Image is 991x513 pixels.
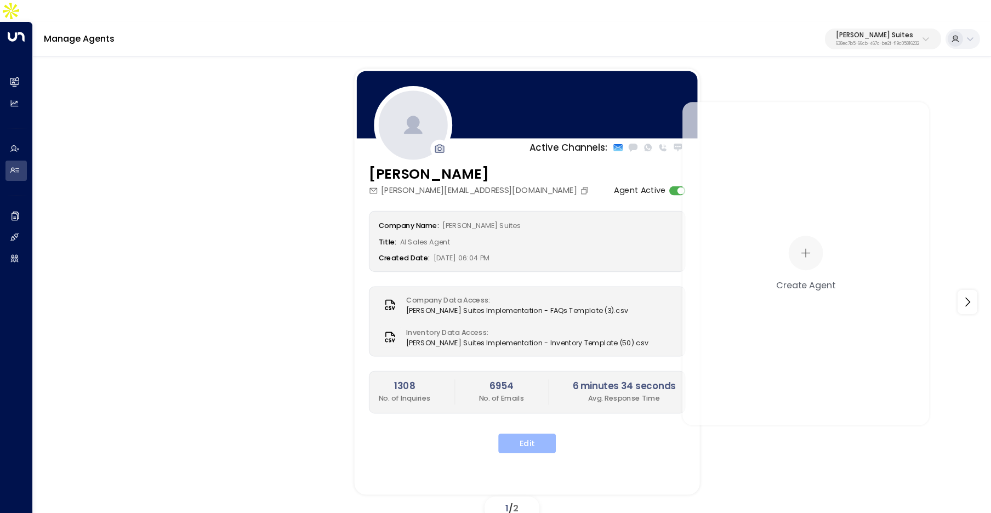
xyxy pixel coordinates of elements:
label: Company Data Access: [406,295,623,305]
label: Created Date: [379,253,430,263]
h2: 1308 [379,379,431,393]
p: Active Channels: [529,140,608,154]
label: Agent Active [614,184,666,196]
span: [PERSON_NAME] Suites Implementation - Inventory Template (50).csv [406,337,648,347]
h2: 6 minutes 34 seconds [573,379,676,393]
p: 638ec7b5-66cb-467c-be2f-f19c05816232 [836,42,919,46]
label: Inventory Data Access: [406,327,643,337]
div: Create Agent [776,278,835,291]
h3: [PERSON_NAME] [369,163,592,184]
span: [PERSON_NAME] Suites Implementation - FAQs Template (3).csv [406,305,628,316]
p: Avg. Response Time [573,393,676,403]
button: [PERSON_NAME] Suites638ec7b5-66cb-467c-be2f-f19c05816232 [825,29,941,49]
p: No. of Emails [479,393,524,403]
label: Title: [379,237,397,247]
span: [DATE] 06:04 PM [434,253,489,263]
span: [PERSON_NAME] Suites [442,220,521,230]
div: [PERSON_NAME][EMAIL_ADDRESS][DOMAIN_NAME] [369,184,592,196]
a: Manage Agents [44,32,115,45]
span: AI Sales Agent [400,237,450,247]
p: [PERSON_NAME] Suites [836,32,919,38]
label: Company Name: [379,220,439,230]
p: No. of Inquiries [379,393,431,403]
h2: 6954 [479,379,524,393]
button: Edit [498,434,556,453]
button: Copy [580,186,592,195]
